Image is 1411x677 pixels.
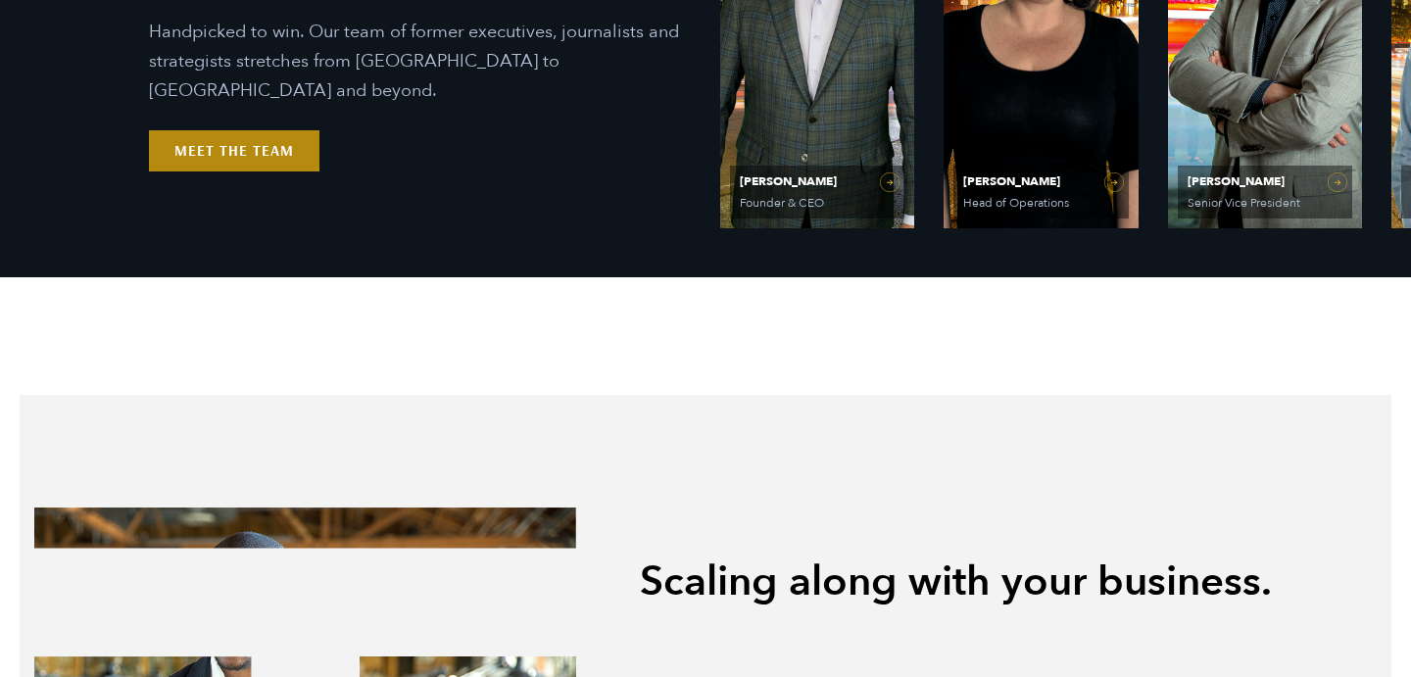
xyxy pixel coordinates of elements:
[963,175,1118,187] span: [PERSON_NAME]
[1188,175,1342,187] span: [PERSON_NAME]
[149,18,691,106] p: Handpicked to win. Our team of former executives, journalists and strategists stretches from [GEO...
[963,197,1114,209] span: Head of Operations
[149,130,319,171] a: Meet the Team
[740,175,895,187] span: [PERSON_NAME]
[740,197,891,209] span: Founder & CEO
[640,555,1342,609] h2: Scaling along with your business.
[1188,197,1338,209] span: Senior Vice President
